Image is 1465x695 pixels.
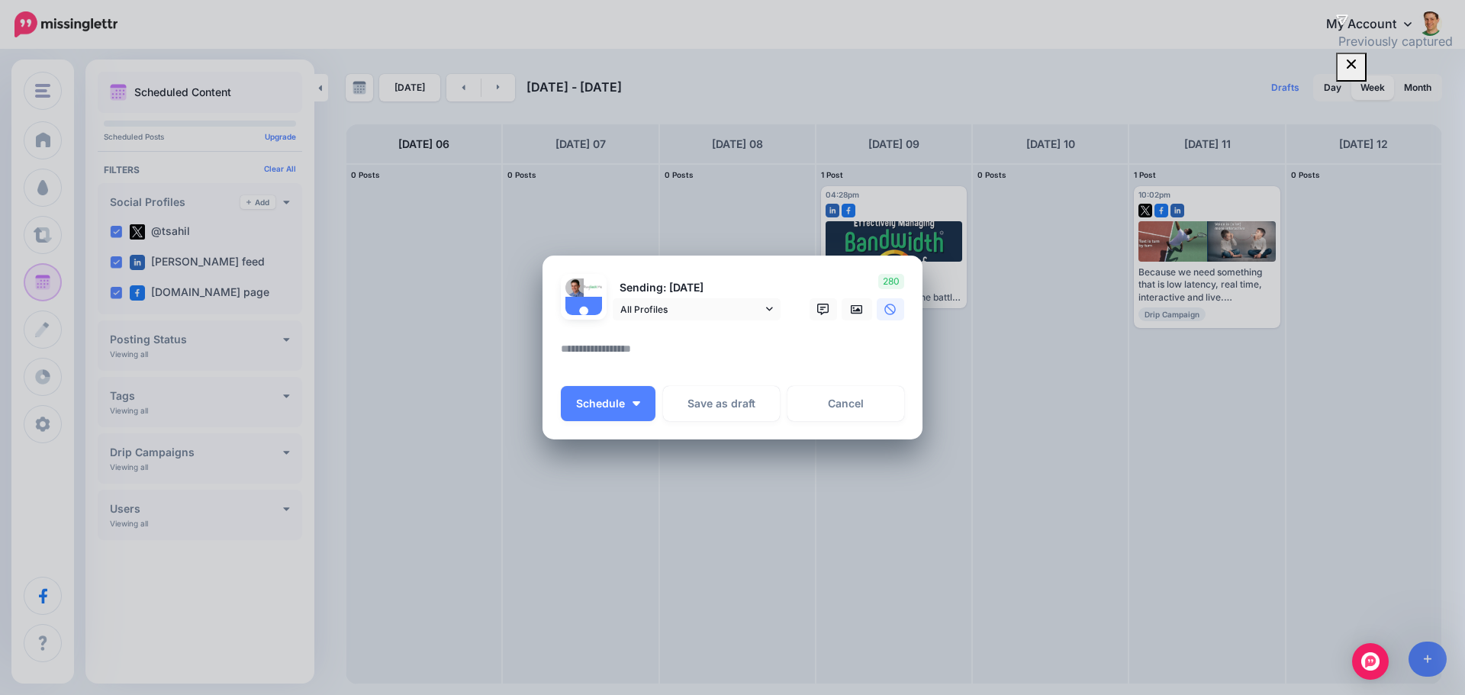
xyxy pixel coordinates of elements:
[787,386,904,421] a: Cancel
[633,401,640,406] img: arrow-down-white.png
[565,297,602,333] img: user_default_image.png
[878,274,904,289] span: 280
[584,278,602,297] img: 14446026_998167033644330_331161593929244144_n-bsa28576.png
[576,398,625,409] span: Schedule
[1352,643,1389,680] div: Open Intercom Messenger
[620,301,762,317] span: All Profiles
[561,386,655,421] button: Schedule
[613,279,781,297] p: Sending: [DATE]
[565,278,584,297] img: portrait-512x512-19370.jpg
[663,386,780,421] button: Save as draft
[613,298,781,320] a: All Profiles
